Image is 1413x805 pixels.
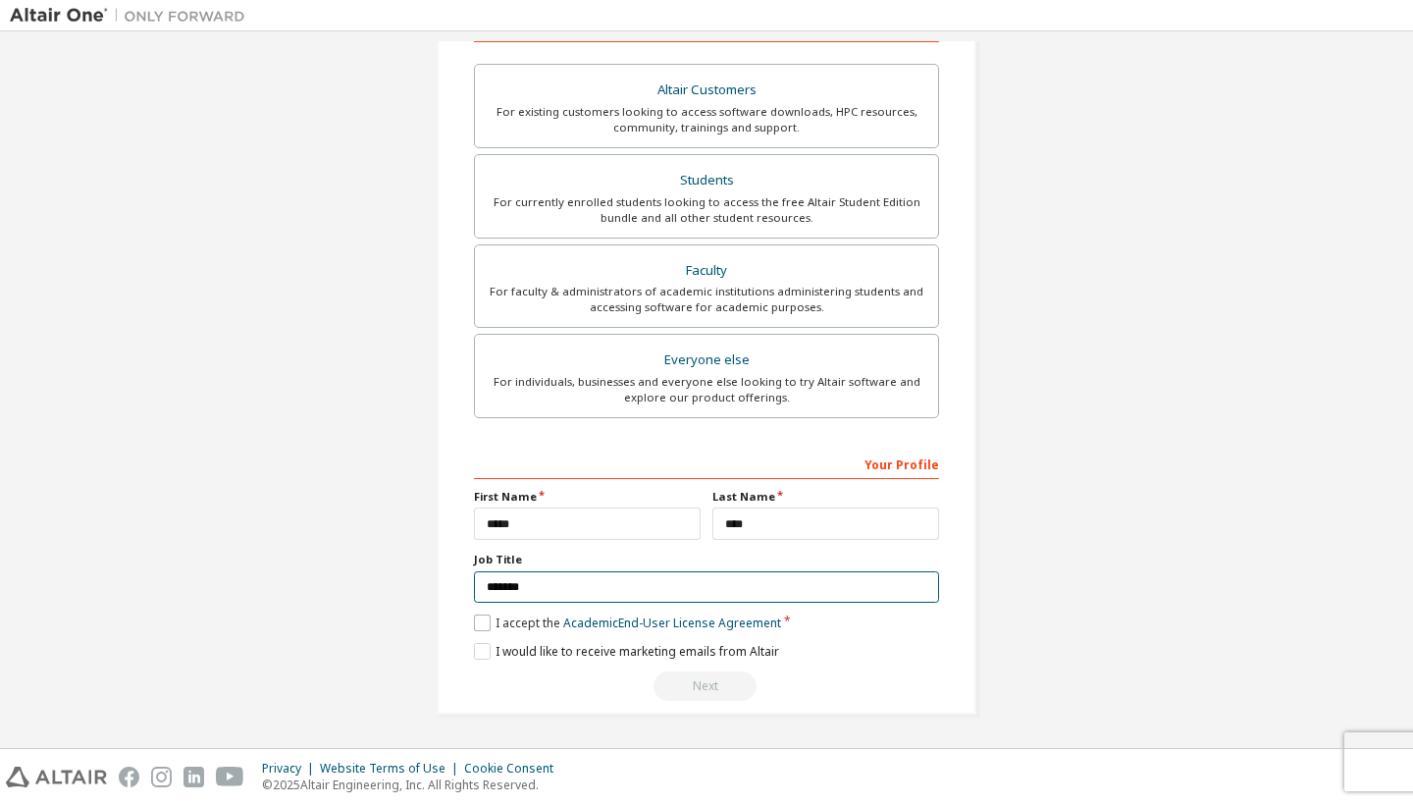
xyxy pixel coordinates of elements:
img: youtube.svg [216,767,244,787]
div: Students [487,167,926,194]
div: For faculty & administrators of academic institutions administering students and accessing softwa... [487,284,926,315]
label: First Name [474,489,701,505]
label: I would like to receive marketing emails from Altair [474,643,779,660]
div: Cookie Consent [464,761,565,777]
label: I accept the [474,615,781,631]
img: facebook.svg [119,767,139,787]
div: Everyone else [487,347,926,374]
img: altair_logo.svg [6,767,107,787]
label: Last Name [712,489,939,505]
img: Altair One [10,6,255,26]
div: Read and acccept EULA to continue [474,671,939,701]
div: Altair Customers [487,77,926,104]
div: For individuals, businesses and everyone else looking to try Altair software and explore our prod... [487,374,926,405]
img: linkedin.svg [183,767,204,787]
img: instagram.svg [151,767,172,787]
div: Faculty [487,257,926,285]
div: For currently enrolled students looking to access the free Altair Student Edition bundle and all ... [487,194,926,226]
div: Website Terms of Use [320,761,464,777]
a: Academic End-User License Agreement [563,615,781,631]
label: Job Title [474,552,939,567]
div: Privacy [262,761,320,777]
div: For existing customers looking to access software downloads, HPC resources, community, trainings ... [487,104,926,135]
div: Your Profile [474,448,939,479]
p: © 2025 Altair Engineering, Inc. All Rights Reserved. [262,777,565,793]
